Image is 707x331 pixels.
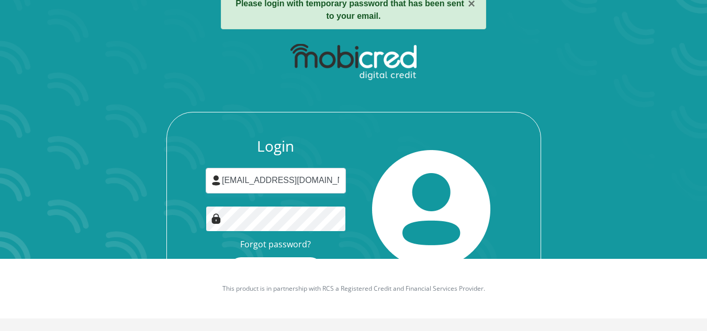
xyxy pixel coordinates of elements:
[290,44,417,81] img: mobicred logo
[240,238,311,250] a: Forgot password?
[211,213,221,224] img: Image
[211,175,221,186] img: user-icon image
[63,284,644,293] p: This product is in partnership with RCS a Registered Credit and Financial Services Provider.
[229,257,322,281] button: Login
[206,138,346,155] h3: Login
[206,168,346,193] input: Username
